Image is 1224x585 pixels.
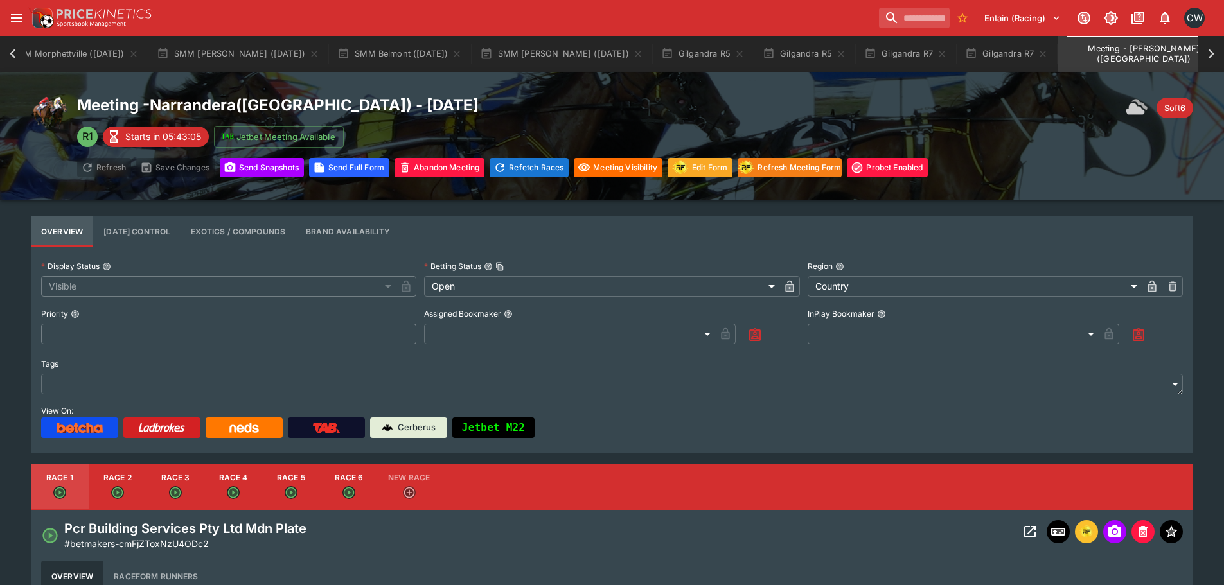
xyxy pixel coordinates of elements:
[755,36,854,72] button: Gilgandra R5
[41,406,73,415] span: View On:
[149,36,327,72] button: SMM [PERSON_NAME] ([DATE])
[808,276,1142,297] div: Country
[138,423,185,433] img: Ladbrokes
[952,8,973,28] button: No Bookmarks
[57,423,103,433] img: Betcha
[490,158,569,177] button: Refetching all race data will discard any changes you have made and reload the latest race data f...
[1126,95,1151,121] div: Weather: OCAST
[41,276,396,297] div: Visible
[1047,520,1070,543] button: Inplay
[93,216,181,247] button: Configure each race specific details at once
[214,126,344,148] button: Jetbet Meeting Available
[452,417,535,438] button: Jetbet M22
[668,158,732,177] button: Update RacingForm for all races in this meeting
[41,358,58,369] p: Tags
[738,158,842,177] button: Refresh Meeting Form
[808,261,833,272] p: Region
[835,262,844,271] button: Region
[378,464,440,510] button: New Race
[41,527,59,545] svg: Open
[1127,324,1150,347] button: Assign to Me
[41,261,100,272] p: Display Status
[77,95,928,115] h2: Meeting - Narrandera ( [GEOGRAPHIC_DATA] ) - [DATE]
[671,159,689,177] div: racingform
[181,216,296,247] button: View and edit meeting dividends and compounds.
[296,216,400,247] button: Configure brand availability for the meeting
[1180,4,1209,32] button: Clint Wallis
[169,486,182,499] svg: Open
[31,95,67,131] img: horse_racing.png
[1103,520,1126,543] span: Send Snapshot
[504,310,513,319] button: Assigned Bookmaker
[856,36,955,72] button: Gilgandra R7
[1157,102,1193,115] span: Soft6
[125,130,201,143] p: Starts in 05:43:05
[671,159,689,175] img: racingform.png
[847,158,928,177] button: Toggle ProBet for every event in this meeting
[53,486,66,499] svg: Open
[320,464,378,510] button: Race 6
[204,464,262,510] button: Race 4
[31,464,89,510] button: Race 1
[424,276,779,297] div: Open
[64,537,209,550] p: Copy To Clipboard
[330,36,470,72] button: SMM Belmont ([DATE])
[1184,8,1205,28] div: Clint Wallis
[28,5,54,31] img: PriceKinetics Logo
[1099,6,1122,30] button: Toggle light/dark mode
[71,310,80,319] button: Priority
[1079,525,1094,539] img: racingform.png
[879,8,950,28] input: search
[574,158,662,177] button: Set all events in meeting to specified visibility
[1131,525,1155,537] span: Mark an event as closed and abandoned.
[1079,524,1094,539] div: racingform
[309,158,389,177] button: Send Full Form
[31,216,93,247] button: Base meeting details
[653,36,752,72] button: Gilgandra R5
[111,486,124,499] svg: Open
[41,308,68,319] p: Priority
[395,158,484,177] button: Mark all events in meeting as closed and abandoned.
[342,486,355,499] svg: Open
[57,21,126,27] img: Sportsbook Management
[398,421,436,434] p: Cerberus
[737,159,755,175] img: racingform.png
[1126,6,1149,30] button: Documentation
[313,423,340,433] img: TabNZ
[221,130,234,143] img: jetbet-logo.svg
[977,8,1069,28] button: Select Tenant
[382,423,393,433] img: Cerberus
[1075,520,1098,543] button: racingform
[1018,520,1042,543] button: Open Event
[472,36,650,72] button: SMM [PERSON_NAME] ([DATE])
[102,262,111,271] button: Display Status
[737,159,755,177] div: racingform
[1160,520,1183,543] button: Set Featured Event
[484,262,493,271] button: Betting StatusCopy To Clipboard
[1126,95,1151,121] img: overcast.png
[808,308,874,319] p: InPlay Bookmaker
[262,464,320,510] button: Race 5
[64,520,306,537] h4: Pcr Building Services Pty Ltd Mdn Plate
[220,158,304,177] button: Send Snapshots
[285,486,297,499] svg: Open
[146,464,204,510] button: Race 3
[495,262,504,271] button: Copy To Clipboard
[743,324,767,347] button: Assign to Me
[57,9,152,19] img: PriceKinetics
[227,486,240,499] svg: Open
[5,6,28,30] button: open drawer
[424,261,481,272] p: Betting Status
[1072,6,1095,30] button: Connected to PK
[1153,6,1176,30] button: Notifications
[370,417,447,438] a: Cerberus
[877,310,886,319] button: InPlay Bookmaker
[229,423,258,433] img: Neds
[957,36,1056,72] button: Gilgandra R7
[89,464,146,510] button: Race 2
[1157,98,1193,118] div: Track Condition: Soft6
[424,308,501,319] p: Assigned Bookmaker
